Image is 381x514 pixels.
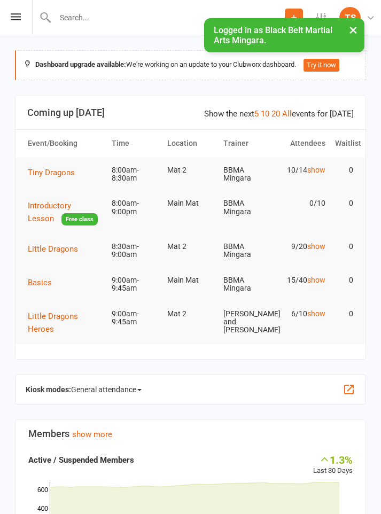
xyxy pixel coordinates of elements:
button: × [344,18,363,41]
td: Main Mat [162,191,219,216]
td: 9:00am-9:45am [107,268,163,301]
input: Search... [52,10,285,25]
a: 5 [254,109,259,119]
td: 0 [330,234,358,259]
td: 9:00am-9:45am [107,301,163,335]
td: 6/10 [274,301,330,326]
div: TS [339,7,361,28]
td: 8:30am-9:00am [107,234,163,268]
td: BBMA Mingara [219,234,275,268]
a: show more [72,430,112,439]
span: General attendance [71,381,142,398]
button: Try it now [304,59,339,72]
td: 0/10 [274,191,330,216]
td: 0 [330,158,358,183]
td: Mat 2 [162,234,219,259]
a: 20 [271,109,280,119]
button: Little Dragons [28,243,85,255]
span: Little Dragons Heroes [28,311,78,334]
span: Introductory Lesson [28,201,71,223]
th: Location [162,130,219,157]
a: All [282,109,292,119]
h3: Coming up [DATE] [27,107,354,118]
strong: Kiosk modes: [26,385,71,394]
th: Event/Booking [23,130,107,157]
th: Trainer [219,130,275,157]
th: Attendees [274,130,330,157]
a: show [307,309,325,318]
td: 0 [330,191,358,216]
button: Little Dragons Heroes [28,310,102,336]
td: 10/14 [274,158,330,183]
button: Tiny Dragons [28,166,82,179]
td: Main Mat [162,268,219,293]
td: [PERSON_NAME] and [PERSON_NAME] [219,301,275,343]
span: Basics [28,278,52,287]
span: Logged in as Black Belt Martial Arts Mingara. [214,25,332,45]
td: 15/40 [274,268,330,293]
span: Little Dragons [28,244,78,254]
td: 0 [330,268,358,293]
td: BBMA Mingara [219,158,275,191]
strong: Active / Suspended Members [28,455,134,465]
td: 8:00am-9:00pm [107,191,163,224]
a: show [307,276,325,284]
h3: Members [28,429,353,439]
td: 8:00am-8:30am [107,158,163,191]
td: 9/20 [274,234,330,259]
strong: Dashboard upgrade available: [35,60,126,68]
button: Introductory LessonFree class [28,199,102,225]
a: show [307,166,325,174]
th: Time [107,130,163,157]
td: BBMA Mingara [219,268,275,301]
span: Tiny Dragons [28,168,75,177]
div: 1.3% [313,454,353,465]
div: We're working on an update to your Clubworx dashboard. [15,50,366,80]
a: 10 [261,109,269,119]
th: Waitlist [330,130,358,157]
div: Show the next events for [DATE] [204,107,354,120]
td: BBMA Mingara [219,191,275,224]
td: 0 [330,301,358,326]
a: show [307,242,325,251]
span: Free class [61,213,98,225]
div: Last 30 Days [313,454,353,477]
button: Basics [28,276,59,289]
td: Mat 2 [162,301,219,326]
td: Mat 2 [162,158,219,183]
